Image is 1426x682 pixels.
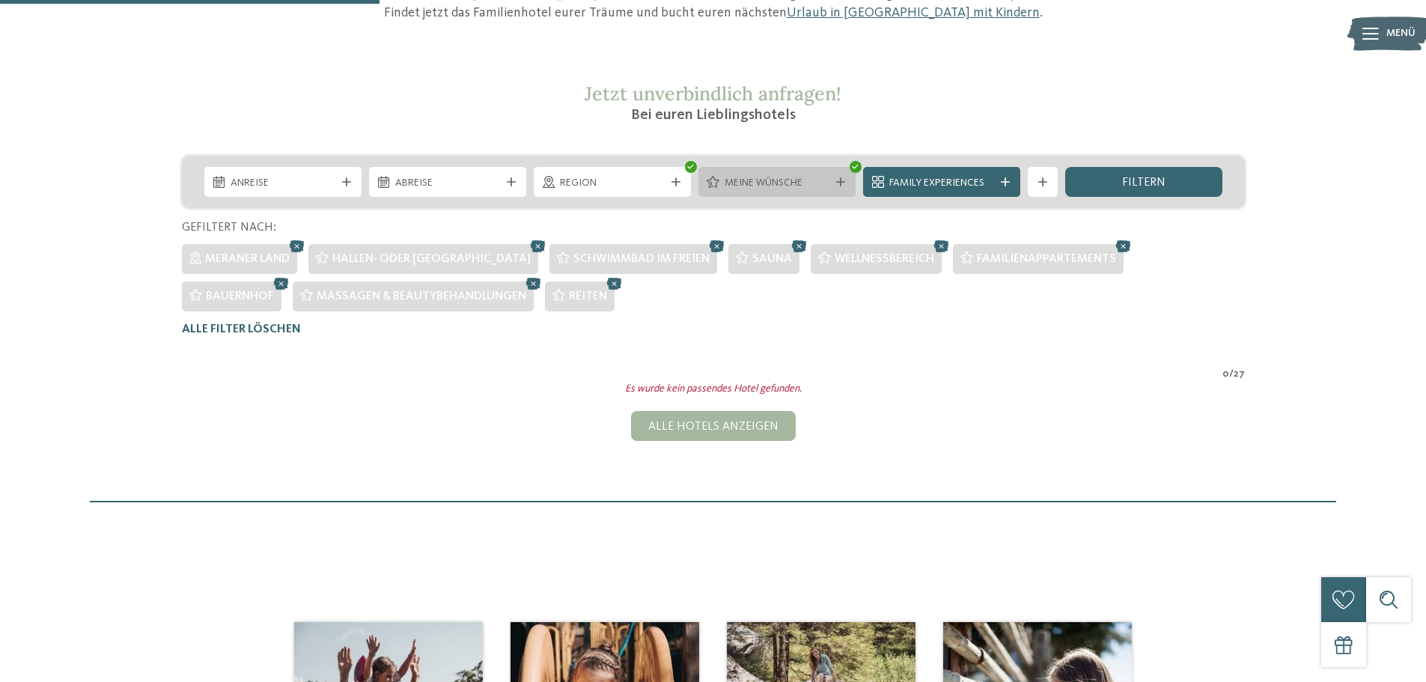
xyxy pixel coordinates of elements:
[835,253,934,265] span: Wellnessbereich
[631,108,796,123] span: Bei euren Lieblingshotels
[317,290,526,302] span: Massagen & Beautybehandlungen
[560,176,665,191] span: Region
[585,82,841,106] span: Jetzt unverbindlich anfragen!
[977,253,1116,265] span: Familienappartements
[573,253,710,265] span: Schwimmbad im Freien
[1229,367,1234,382] span: /
[205,253,290,265] span: Meraner Land
[231,176,335,191] span: Anreise
[332,253,531,265] span: Hallen- oder [GEOGRAPHIC_DATA]
[569,290,607,302] span: Reiten
[1234,367,1245,382] span: 27
[206,290,274,302] span: Bauernhof
[171,382,1256,397] div: Es wurde kein passendes Hotel gefunden.
[725,176,829,191] span: Meine Wünsche
[182,222,276,234] span: Gefiltert nach:
[1222,367,1229,382] span: 0
[1122,177,1166,189] span: filtern
[631,411,796,441] div: Alle Hotels anzeigen
[787,6,1040,19] a: Urlaub in [GEOGRAPHIC_DATA] mit Kindern
[182,323,301,335] span: Alle Filter löschen
[752,253,792,265] span: Sauna
[395,176,500,191] span: Abreise
[889,176,994,191] span: Family Experiences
